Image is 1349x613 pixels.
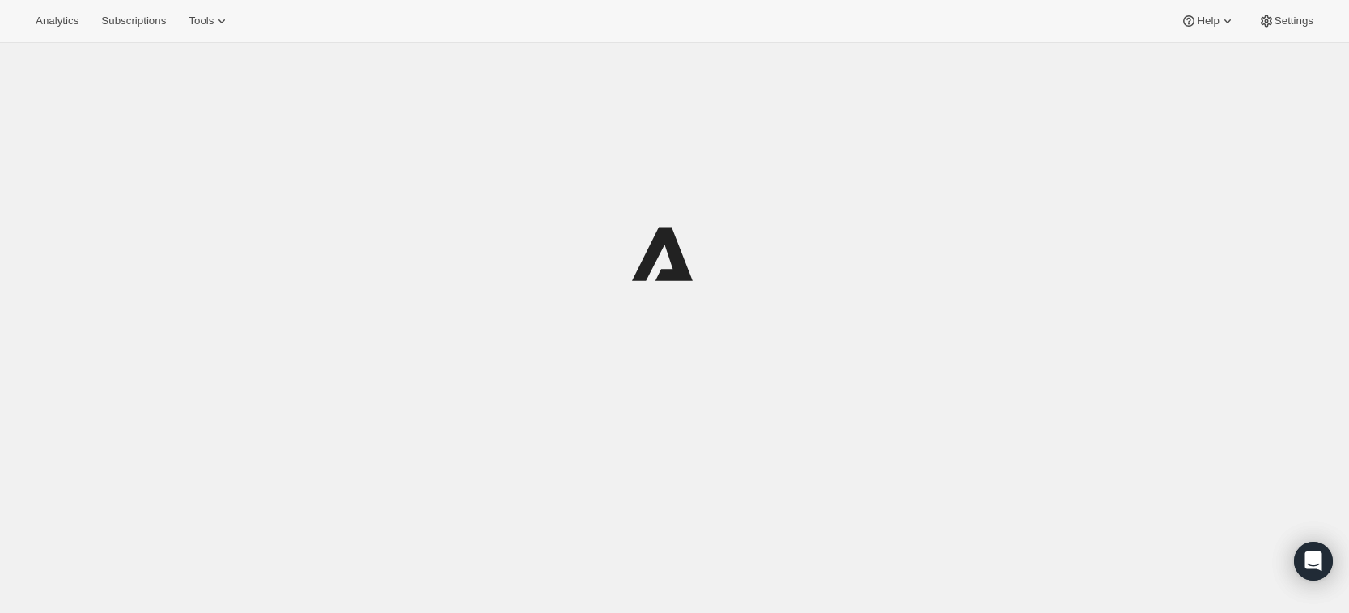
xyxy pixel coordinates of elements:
[1249,10,1323,32] button: Settings
[1275,15,1313,28] span: Settings
[26,10,88,32] button: Analytics
[91,10,176,32] button: Subscriptions
[179,10,240,32] button: Tools
[189,15,214,28] span: Tools
[1294,542,1333,581] div: Open Intercom Messenger
[1171,10,1245,32] button: Help
[101,15,166,28] span: Subscriptions
[36,15,78,28] span: Analytics
[1197,15,1219,28] span: Help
